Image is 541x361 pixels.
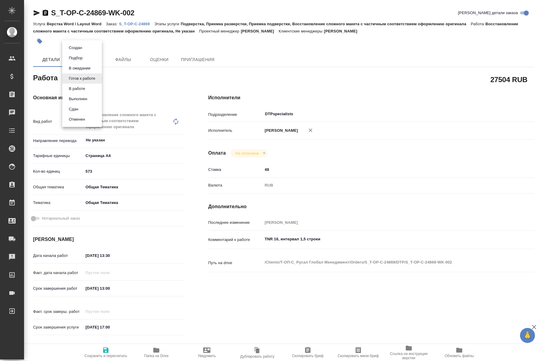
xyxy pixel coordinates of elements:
[67,55,84,61] button: Подбор
[67,106,80,113] button: Сдан
[67,45,84,51] button: Создан
[67,65,92,72] button: В ожидании
[67,96,89,102] button: Выполнен
[67,116,87,123] button: Отменен
[67,75,97,82] button: Готов к работе
[67,85,87,92] button: В работе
